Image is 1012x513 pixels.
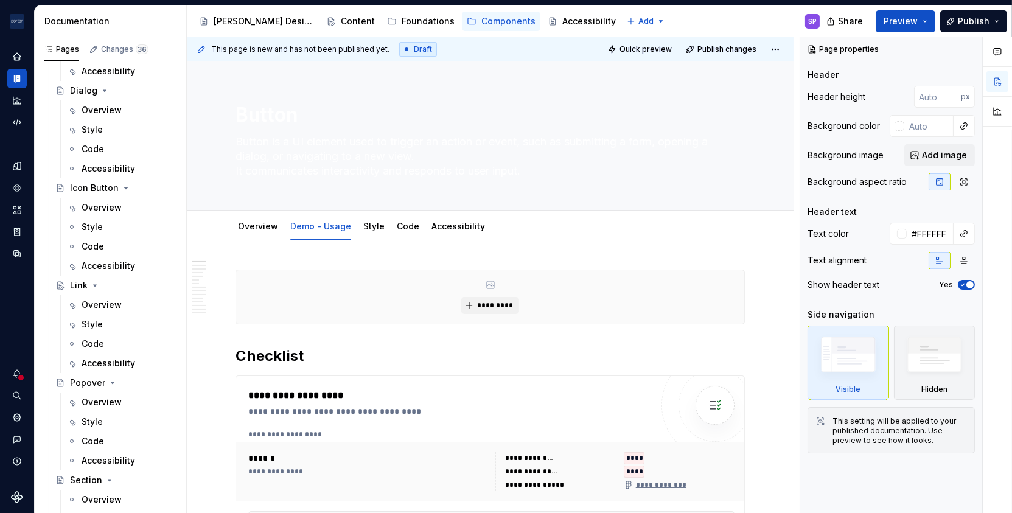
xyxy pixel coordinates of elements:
[194,9,621,33] div: Page tree
[808,16,817,26] div: SP
[62,237,181,256] a: Code
[921,385,947,394] div: Hidden
[7,222,27,242] a: Storybook stories
[808,91,865,103] div: Header height
[238,221,278,231] a: Overview
[82,357,135,369] div: Accessibility
[82,124,103,136] div: Style
[82,318,103,330] div: Style
[62,198,181,217] a: Overview
[82,65,135,77] div: Accessibility
[82,338,104,350] div: Code
[82,143,104,155] div: Code
[321,12,380,31] a: Content
[363,221,385,231] a: Style
[341,15,375,27] div: Content
[7,113,27,132] a: Code automation
[82,104,122,116] div: Overview
[70,377,105,389] div: Popover
[136,44,148,54] span: 36
[808,149,884,161] div: Background image
[7,91,27,110] div: Analytics
[7,69,27,88] div: Documentation
[62,256,181,276] a: Accessibility
[82,396,122,408] div: Overview
[7,408,27,427] a: Settings
[194,12,319,31] a: [PERSON_NAME] Design
[808,120,880,132] div: Background color
[62,393,181,412] a: Overview
[922,149,967,161] span: Add image
[101,44,148,54] div: Changes
[62,139,181,159] a: Code
[7,244,27,263] a: Data sources
[836,385,860,394] div: Visible
[939,280,953,290] label: Yes
[285,213,356,239] div: Demo - Usage
[70,474,102,486] div: Section
[51,81,181,100] a: Dialog
[62,295,181,315] a: Overview
[290,221,351,231] a: Demo - Usage
[808,176,907,188] div: Background aspect ratio
[876,10,935,32] button: Preview
[233,100,742,130] textarea: Button
[940,10,1007,32] button: Publish
[914,86,961,108] input: Auto
[7,364,27,383] button: Notifications
[211,44,389,54] span: This page is new and has not been published yet.
[838,15,863,27] span: Share
[904,115,954,137] input: Auto
[62,334,181,354] a: Code
[62,100,181,120] a: Overview
[358,213,389,239] div: Style
[382,12,459,31] a: Foundations
[619,44,672,54] span: Quick preview
[958,15,989,27] span: Publish
[427,213,490,239] div: Accessibility
[907,223,954,245] input: Auto
[51,470,181,490] a: Section
[7,156,27,176] a: Design tokens
[82,260,135,272] div: Accessibility
[62,354,181,373] a: Accessibility
[70,279,88,291] div: Link
[808,309,874,321] div: Side navigation
[397,221,419,231] a: Code
[414,44,432,54] span: Draft
[808,228,849,240] div: Text color
[7,386,27,405] button: Search ⌘K
[808,279,879,291] div: Show header text
[82,299,122,311] div: Overview
[70,182,119,194] div: Icon Button
[44,15,181,27] div: Documentation
[44,44,79,54] div: Pages
[682,41,762,58] button: Publish changes
[82,221,103,233] div: Style
[961,92,970,102] p: px
[82,240,104,253] div: Code
[62,120,181,139] a: Style
[82,162,135,175] div: Accessibility
[697,44,756,54] span: Publish changes
[214,15,314,27] div: [PERSON_NAME] Design
[543,12,621,31] a: Accessibility
[894,326,975,400] div: Hidden
[11,491,23,503] svg: Supernova Logo
[7,178,27,198] a: Components
[82,435,104,447] div: Code
[62,490,181,509] a: Overview
[82,455,135,467] div: Accessibility
[7,47,27,66] div: Home
[7,430,27,449] div: Contact support
[832,416,967,445] div: This setting will be applied to your published documentation. Use preview to see how it looks.
[82,494,122,506] div: Overview
[62,217,181,237] a: Style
